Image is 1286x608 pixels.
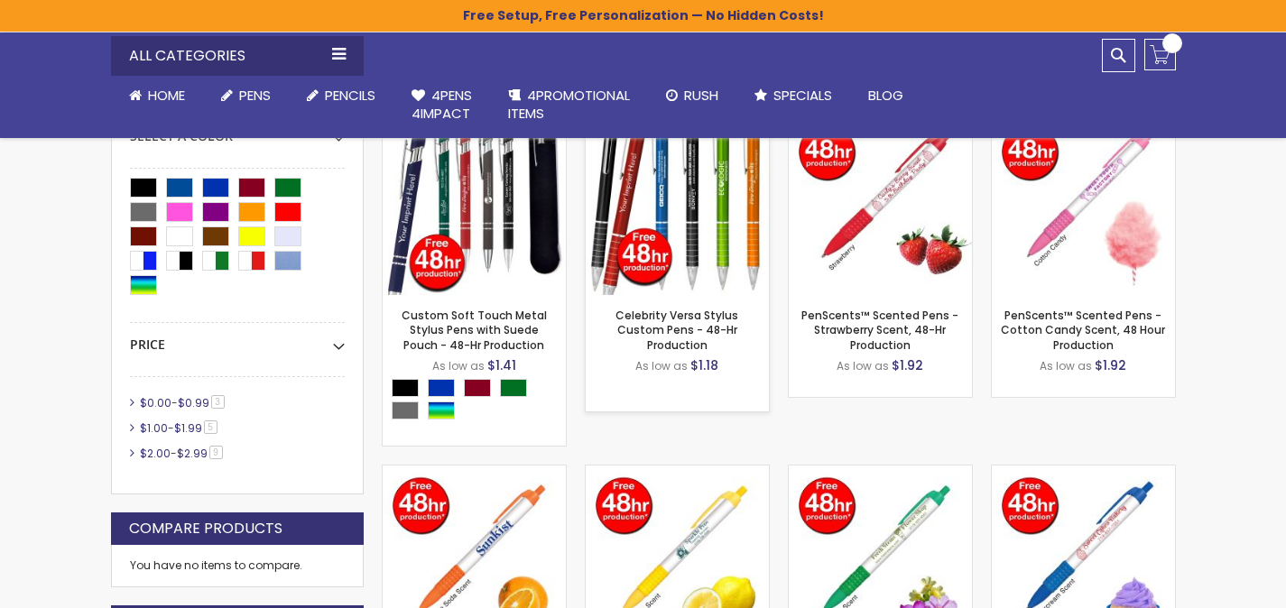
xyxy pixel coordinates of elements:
[773,86,832,105] span: Specials
[464,379,491,397] div: Burgundy
[1040,358,1092,373] span: As low as
[648,76,736,115] a: Rush
[490,76,648,134] a: 4PROMOTIONALITEMS
[111,545,364,587] div: You have no items to compare.
[801,308,958,352] a: PenScents™ Scented Pens - Strawberry Scent, 48-Hr Production
[850,76,921,115] a: Blog
[487,356,516,374] span: $1.41
[289,76,393,115] a: Pencils
[174,420,202,436] span: $1.99
[992,112,1175,295] img: PenScents™ Scented Pens - Cotton Candy Scent, 48 Hour Production
[140,395,171,410] span: $0.00
[111,36,364,76] div: All Categories
[428,401,455,419] div: Assorted
[135,395,231,410] a: $0.00-$0.993
[428,379,455,397] div: Blue
[868,86,903,105] span: Blog
[325,86,375,105] span: Pencils
[209,446,223,459] span: 9
[789,112,972,295] img: PenScents™ Scented Pens - Strawberry Scent, 48-Hr Production
[239,86,271,105] span: Pens
[432,358,485,373] span: As low as
[1095,356,1126,374] span: $1.92
[135,420,224,436] a: $1.00-$1.995
[615,308,738,352] a: Celebrity Versa Stylus Custom Pens - 48-Hr Production
[140,446,171,461] span: $2.00
[684,86,718,105] span: Rush
[135,446,229,461] a: $2.00-$2.999
[892,356,923,374] span: $1.92
[1001,308,1165,352] a: PenScents™ Scented Pens - Cotton Candy Scent, 48 Hour Production
[148,86,185,105] span: Home
[204,420,217,434] span: 5
[412,86,472,123] span: 4Pens 4impact
[392,379,419,397] div: Black
[586,112,769,295] img: Celebrity Versa Stylus Custom Pens - 48-Hr Production
[402,308,547,352] a: Custom Soft Touch Metal Stylus Pens with Suede Pouch - 48-Hr Production
[992,465,1175,480] a: PenScents™ Scented Pens - Buttercream Scent, 48HR Production
[586,465,769,480] a: PenScents™ Scented Pens - Lemon Scent, 48 HR Production
[178,395,209,410] span: $0.99
[837,358,889,373] span: As low as
[383,112,566,295] img: Custom Soft Touch Metal Stylus Pens with Suede Pouch - 48-Hr Production
[393,76,490,134] a: 4Pens4impact
[383,465,566,480] a: PenScents™ Scented Pens - Orange Scent, 48 Hr Production
[130,323,345,354] div: Price
[140,420,168,436] span: $1.00
[203,76,289,115] a: Pens
[789,465,972,480] a: PenScents™ Scented Pens - Floral Scent, 48 HR Production
[635,358,688,373] span: As low as
[690,356,718,374] span: $1.18
[500,379,527,397] div: Green
[177,446,208,461] span: $2.99
[392,401,419,419] div: Grey
[736,76,850,115] a: Specials
[129,519,282,539] strong: Compare Products
[508,86,630,123] span: 4PROMOTIONAL ITEMS
[211,395,225,409] span: 3
[111,76,203,115] a: Home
